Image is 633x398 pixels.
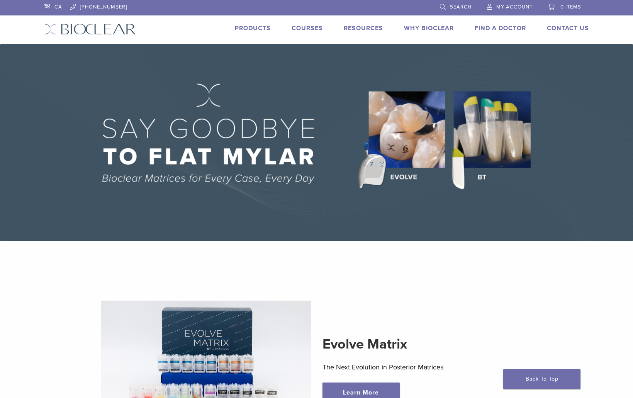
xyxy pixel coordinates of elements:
span: 0 items [560,4,581,10]
a: Find A Doctor [475,24,526,32]
a: Resources [344,24,383,32]
a: Contact Us [547,24,589,32]
a: Courses [292,24,323,32]
img: Bioclear [44,24,136,35]
a: Back To Top [503,369,580,389]
span: My Account [496,4,533,10]
span: Search [450,4,472,10]
p: The Next Evolution in Posterior Matrices [322,361,532,373]
a: Why Bioclear [404,24,454,32]
h2: Evolve Matrix [322,335,532,354]
a: Products [235,24,271,32]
